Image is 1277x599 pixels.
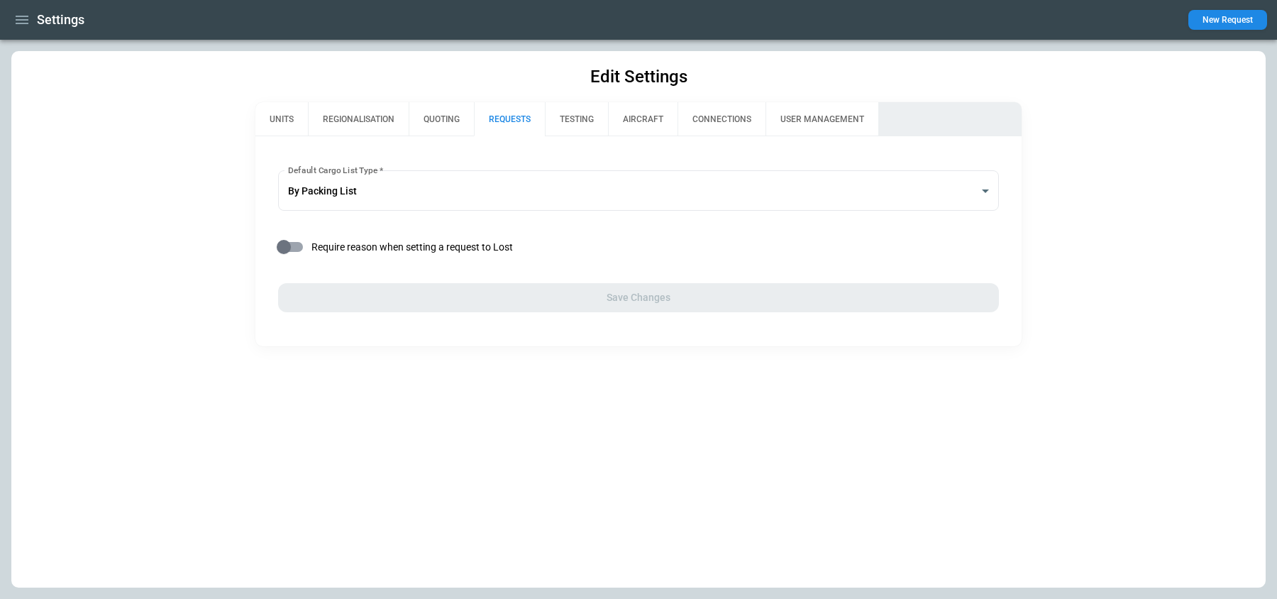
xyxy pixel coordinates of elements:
[590,65,687,88] h1: Edit Settings
[308,102,409,136] button: REGIONALISATION
[765,102,878,136] button: USER MANAGEMENT
[255,102,308,136] button: UNITS
[474,102,545,136] button: REQUESTS
[37,11,84,28] h1: Settings
[278,170,999,211] div: By Packing List
[608,102,678,136] button: AIRCRAFT
[409,102,474,136] button: QUOTING
[288,164,383,176] label: Default Cargo List Type
[1188,10,1267,30] button: New Request
[311,241,513,253] span: Require reason when setting a request to Lost
[545,102,608,136] button: TESTING
[678,102,765,136] button: CONNECTIONS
